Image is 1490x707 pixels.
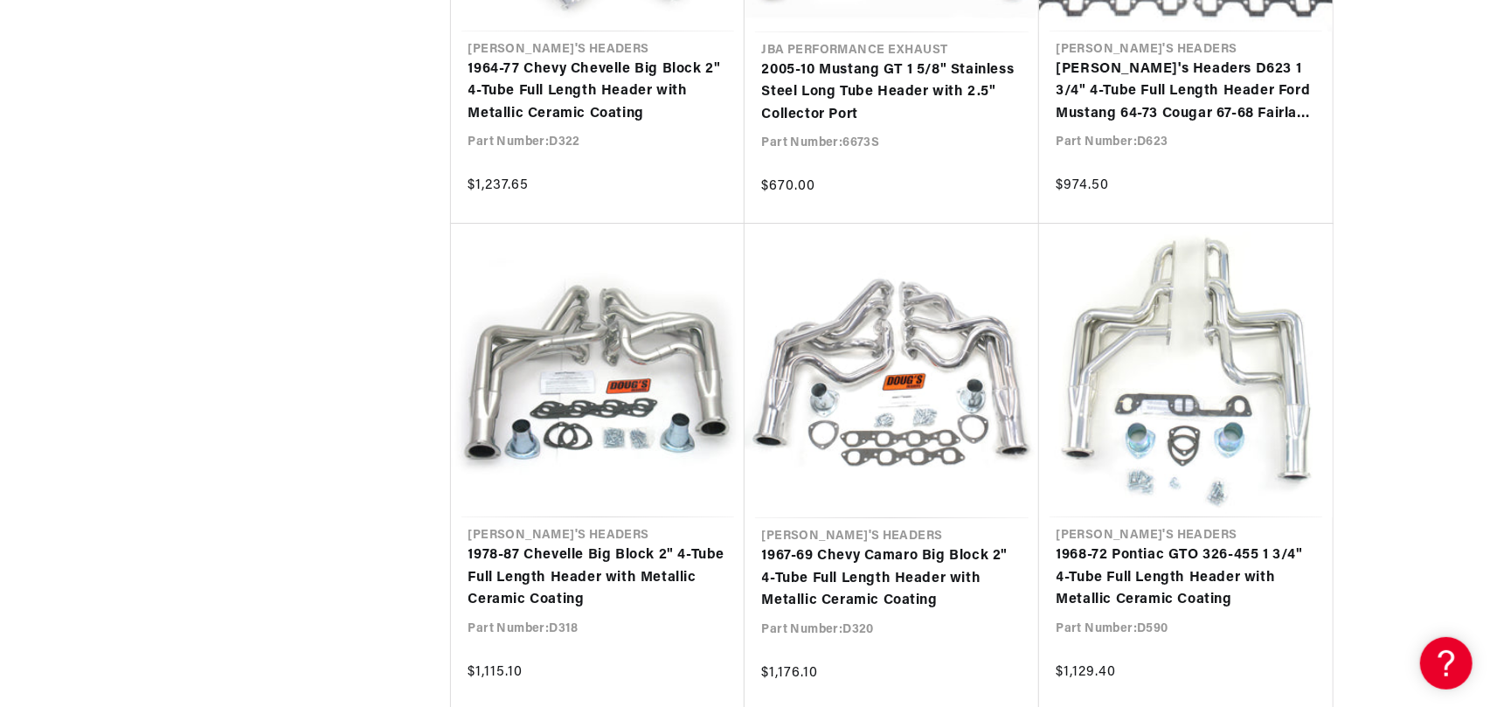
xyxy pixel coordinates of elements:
[468,59,727,126] a: 1964-77 Chevy Chevelle Big Block 2" 4-Tube Full Length Header with Metallic Ceramic Coating
[1057,59,1315,126] a: [PERSON_NAME]'s Headers D623 1 3/4" 4-Tube Full Length Header Ford Mustang 64-73 Cougar 67-68 Fai...
[468,544,727,612] a: 1978-87 Chevelle Big Block 2" 4-Tube Full Length Header with Metallic Ceramic Coating
[1057,544,1315,612] a: 1968-72 Pontiac GTO 326-455 1 3/4" 4-Tube Full Length Header with Metallic Ceramic Coating
[762,545,1022,613] a: 1967-69 Chevy Camaro Big Block 2" 4-Tube Full Length Header with Metallic Ceramic Coating
[762,59,1022,127] a: 2005-10 Mustang GT 1 5/8" Stainless Steel Long Tube Header with 2.5" Collector Port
